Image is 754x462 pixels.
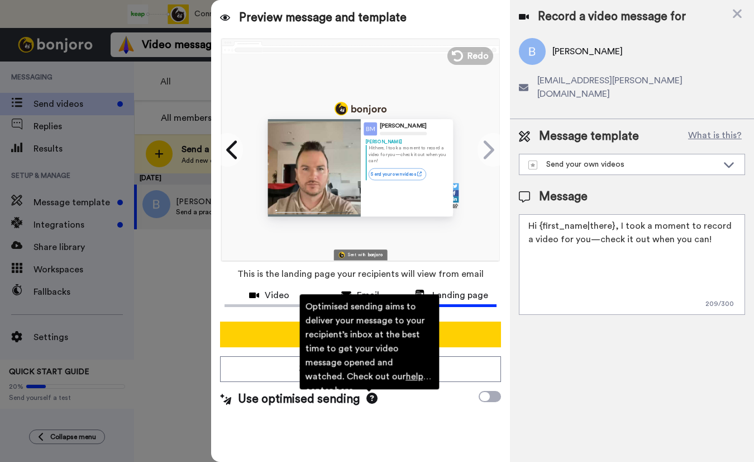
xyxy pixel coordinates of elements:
span: Video [265,289,289,302]
textarea: Hi {first_name|there}, I took a moment to record a video for you—check it out when you can! [519,214,745,315]
img: logo_full.png [335,102,386,115]
span: This is the landing page your recipients will view from email [237,262,484,286]
span: Landing page [432,289,488,302]
div: bonjoro [368,253,382,257]
span: Use optimised sending [238,391,360,408]
span: Message template [539,128,639,145]
span: Message [539,188,588,205]
p: Hi there , I took a moment to record a video for you—check it out when you can! [368,145,448,164]
button: Send message now [220,322,501,347]
img: player-controls-full.svg [268,205,360,216]
button: Schedule to send later [220,356,501,382]
img: demo-template.svg [528,161,537,169]
button: What is this? [685,128,745,145]
img: Profile Image [364,122,377,135]
span: Optimised sending aims to deliver your message to your recipient’s inbox at the best time to get ... [305,302,431,395]
div: [PERSON_NAME] [365,138,448,144]
span: Email [357,289,379,302]
div: Send your own videos [528,159,718,170]
a: Send your own videos [368,168,426,180]
div: [PERSON_NAME] [380,122,427,130]
div: Sent with [348,253,366,257]
img: Bonjoro Logo [338,252,345,258]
